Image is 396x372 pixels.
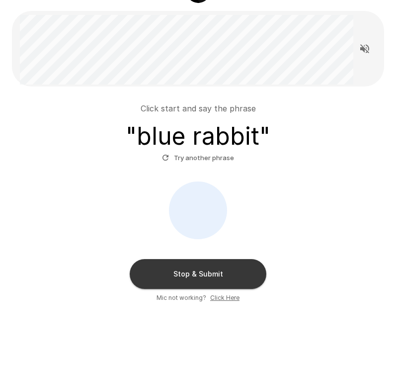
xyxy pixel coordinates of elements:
[210,294,239,301] u: Click Here
[355,39,375,59] button: Read questions aloud
[141,102,256,114] p: Click start and say the phrase
[126,122,270,150] h3: " blue rabbit "
[130,259,266,289] button: Stop & Submit
[159,150,237,166] button: Try another phrase
[157,293,206,303] span: Mic not working?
